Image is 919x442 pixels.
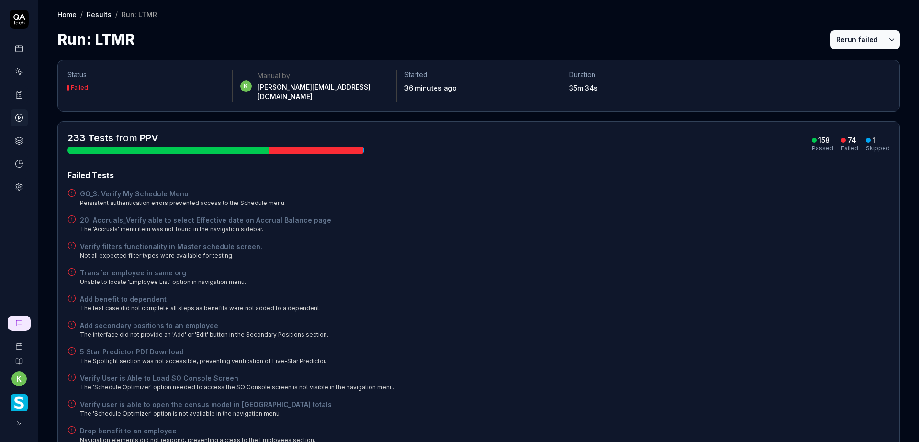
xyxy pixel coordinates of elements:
[116,132,137,144] span: from
[80,347,326,357] a: 5 Star Predictor PDf Download
[4,335,34,350] a: Book a call with us
[873,136,875,145] div: 1
[67,132,113,144] span: 233 Tests
[258,71,389,80] div: Manual by
[404,84,457,92] time: 36 minutes ago
[80,225,331,234] div: The 'Accruals' menu item was not found in the navigation sidebar.
[67,70,224,79] p: Status
[80,199,286,207] div: Persistent authentication errors prevented access to the Schedule menu.
[4,350,34,365] a: Documentation
[11,371,27,386] button: k
[80,320,328,330] a: Add secondary positions to an employee
[8,316,31,331] a: New conversation
[80,215,331,225] a: 20. Accruals_Verify able to select Effective date on Accrual Balance page
[57,10,77,19] a: Home
[80,241,262,251] a: Verify filters functionality in Master schedule screen.
[80,399,332,409] a: Verify user is able to open the census model in [GEOGRAPHIC_DATA] totals
[115,10,118,19] div: /
[80,189,286,199] a: GO_3. Verify My Schedule Menu
[569,84,598,92] time: 35m 34s
[4,386,34,413] button: Smartlinx Logo
[80,357,326,365] div: The Spotlight section was not accessible, preventing verification of Five-Star Predictor.
[122,10,157,19] div: Run: LTMR
[404,70,553,79] p: Started
[80,251,262,260] div: Not all expected filter types were available for testing.
[80,10,83,19] div: /
[569,70,718,79] p: Duration
[866,146,890,151] div: Skipped
[80,330,328,339] div: The interface did not provide an 'Add' or 'Edit' button in the Secondary Positions section.
[71,85,88,91] div: Failed
[812,146,833,151] div: Passed
[841,146,858,151] div: Failed
[80,426,315,436] a: Drop benefit to an employee
[848,136,856,145] div: 74
[818,136,829,145] div: 158
[80,294,321,304] a: Add benefit to dependent
[11,394,28,411] img: Smartlinx Logo
[80,373,394,383] a: Verify User is Able to Load SO Console Screen
[140,132,158,144] a: PPV
[830,30,884,49] button: Rerun failed
[80,383,394,392] div: The 'Schedule Optimizer' option needed to access the SO Console screen is not visible in the navi...
[87,10,112,19] a: Results
[240,80,252,92] span: k
[80,268,246,278] a: Transfer employee in same org
[67,170,890,181] div: Failed Tests
[80,278,246,286] div: Unable to locate 'Employee List' option in navigation menu.
[80,304,321,313] div: The test case did not complete all steps as benefits were not added to a dependent.
[57,29,134,50] h1: Run: LTMR
[258,82,389,102] div: [PERSON_NAME][EMAIL_ADDRESS][DOMAIN_NAME]
[80,409,332,418] div: The 'Schedule Optimizer' option is not available in the navigation menu.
